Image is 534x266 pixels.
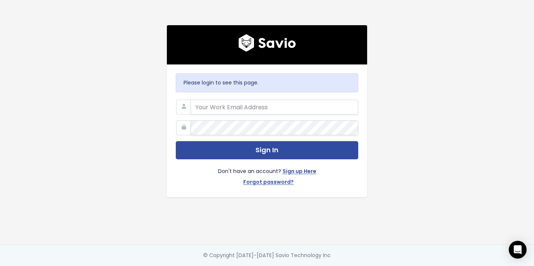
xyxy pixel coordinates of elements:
button: Sign In [176,141,358,159]
p: Please login to see this page. [184,78,350,87]
img: logo600x187.a314fd40982d.png [238,34,296,52]
input: Your Work Email Address [191,100,358,114]
div: Don't have an account? [176,159,358,188]
a: Sign up Here [283,167,316,177]
div: © Copyright [DATE]-[DATE] Savio Technology Inc [203,251,331,260]
div: Open Intercom Messenger [509,241,527,259]
a: Forgot password? [243,177,294,188]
